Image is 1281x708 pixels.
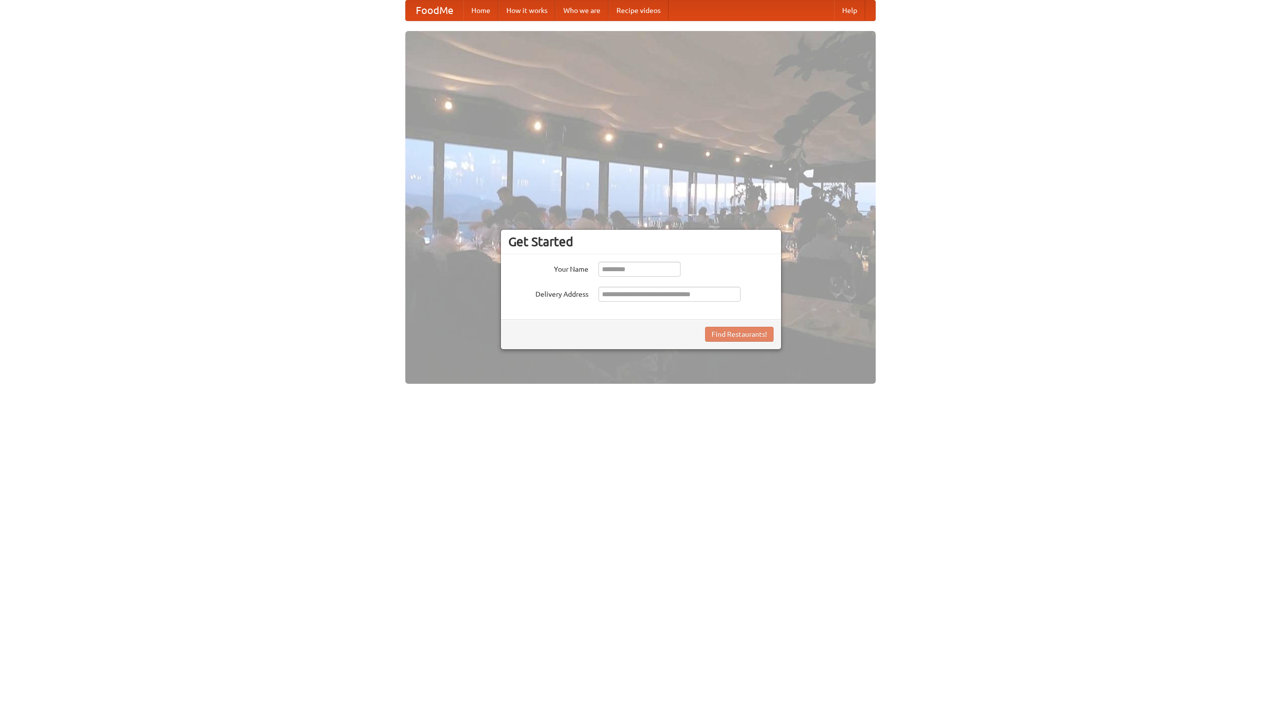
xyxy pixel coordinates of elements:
a: Help [834,1,865,21]
h3: Get Started [508,234,774,249]
a: Home [463,1,498,21]
label: Your Name [508,262,588,274]
a: FoodMe [406,1,463,21]
a: How it works [498,1,555,21]
label: Delivery Address [508,287,588,299]
button: Find Restaurants! [705,327,774,342]
a: Who we are [555,1,608,21]
a: Recipe videos [608,1,669,21]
